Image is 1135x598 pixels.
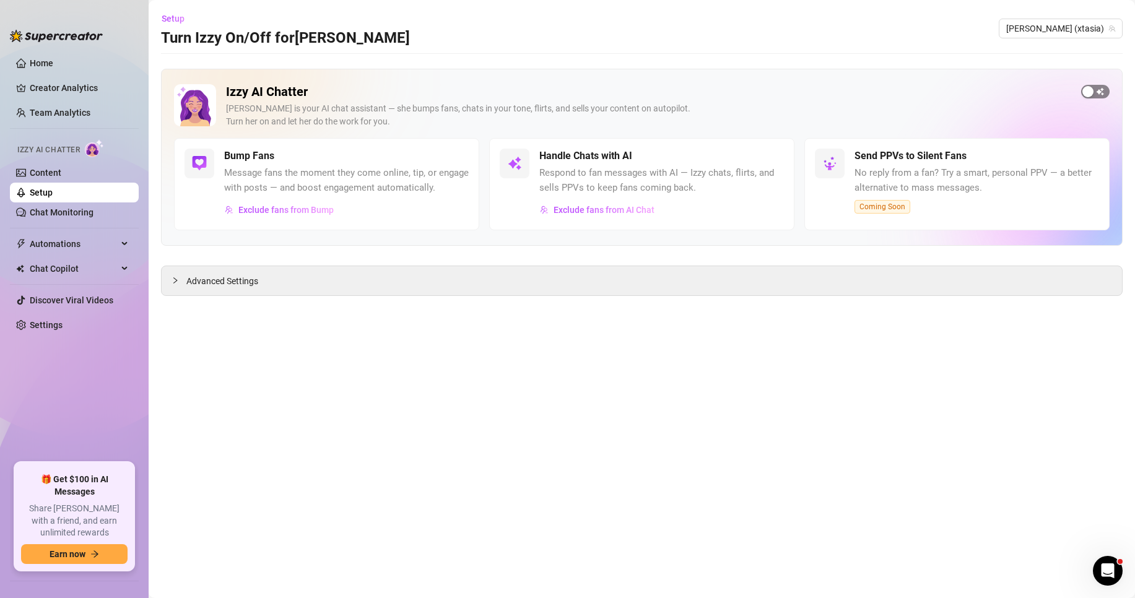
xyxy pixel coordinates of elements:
button: Earn nowarrow-right [21,544,128,564]
span: Chat Copilot [30,259,118,279]
h5: Handle Chats with AI [539,149,632,163]
span: collapsed [172,277,179,284]
a: Setup [30,188,53,197]
img: logo-BBDzfeDw.svg [10,30,103,42]
a: Team Analytics [30,108,90,118]
span: team [1108,25,1116,32]
img: Chat Copilot [16,264,24,273]
div: collapsed [172,274,186,287]
img: svg%3e [507,156,522,171]
a: Home [30,58,53,68]
h5: Send PPVs to Silent Fans [855,149,967,163]
span: Respond to fan messages with AI — Izzy chats, flirts, and sells PPVs to keep fans coming back. [539,166,784,195]
span: No reply from a fan? Try a smart, personal PPV — a better alternative to mass messages. [855,166,1099,195]
h5: Bump Fans [224,149,274,163]
a: Discover Viral Videos [30,295,113,305]
span: 🎁 Get $100 in AI Messages [21,474,128,498]
a: Content [30,168,61,178]
span: Anastasia (xtasia) [1006,19,1115,38]
span: Izzy AI Chatter [17,144,80,156]
span: thunderbolt [16,239,26,249]
span: Share [PERSON_NAME] with a friend, and earn unlimited rewards [21,503,128,539]
img: svg%3e [225,206,233,214]
span: Setup [162,14,185,24]
img: svg%3e [192,156,207,171]
img: Izzy AI Chatter [174,84,216,126]
button: Exclude fans from Bump [224,200,334,220]
img: svg%3e [540,206,549,214]
a: Settings [30,320,63,330]
img: svg%3e [822,156,837,171]
iframe: Intercom live chat [1093,556,1123,586]
span: Exclude fans from Bump [238,205,334,215]
span: Earn now [50,549,85,559]
span: arrow-right [90,550,99,558]
img: AI Chatter [85,139,104,157]
span: Advanced Settings [186,274,258,288]
span: Message fans the moment they come online, tip, or engage with posts — and boost engagement automa... [224,166,469,195]
span: Exclude fans from AI Chat [554,205,654,215]
h2: Izzy AI Chatter [226,84,1071,100]
span: Coming Soon [855,200,910,214]
span: Automations [30,234,118,254]
button: Setup [161,9,194,28]
div: [PERSON_NAME] is your AI chat assistant — she bumps fans, chats in your tone, flirts, and sells y... [226,102,1071,128]
a: Creator Analytics [30,78,129,98]
a: Chat Monitoring [30,207,93,217]
h3: Turn Izzy On/Off for [PERSON_NAME] [161,28,410,48]
button: Exclude fans from AI Chat [539,200,655,220]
